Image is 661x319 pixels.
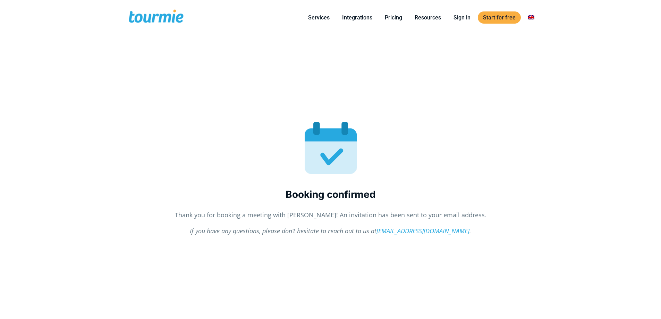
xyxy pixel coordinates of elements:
[190,227,471,235] em: If you have any questions, please don’t hesitate to reach out to us at .
[478,11,521,24] a: Start for free
[128,188,534,201] h3: Booking confirmed
[380,13,407,22] a: Pricing
[337,13,378,22] a: Integrations
[409,13,446,22] a: Resources
[303,13,335,22] a: Services
[128,210,534,220] p: Thank you for booking a meeting with [PERSON_NAME]! An invitation has been sent to your email add...
[448,13,476,22] a: Sign in
[376,227,469,235] a: [EMAIL_ADDRESS][DOMAIN_NAME]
